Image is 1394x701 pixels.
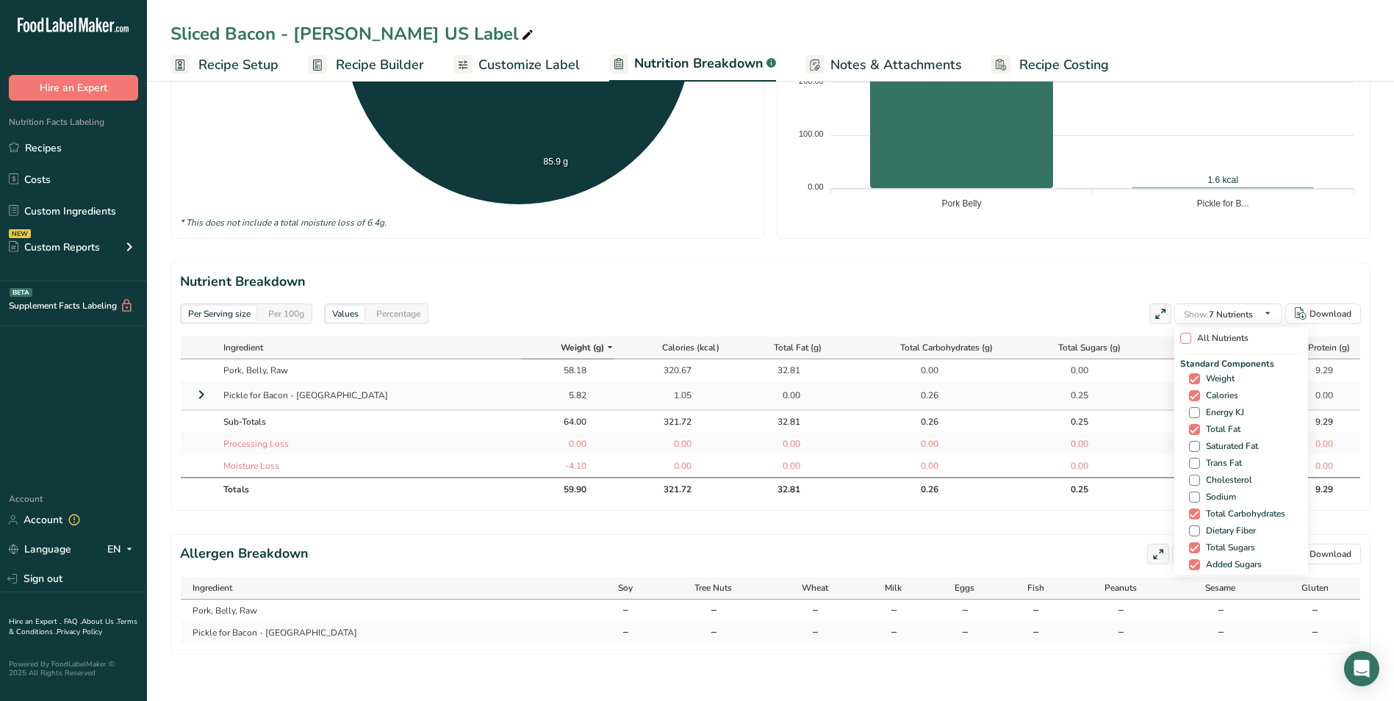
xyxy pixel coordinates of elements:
span: Wheat [802,581,828,594]
div: 1.05 [655,389,691,402]
span: Added Sugars [1200,559,1262,570]
div: 321.72 [655,415,691,428]
span: Show: [1184,309,1209,320]
span: Energy KJ [1200,407,1244,418]
div: 0.00 [1052,437,1088,450]
div: 32.81 [764,483,800,496]
h2: Allergen Breakdown [180,544,309,564]
span: Total Carbohydrates (g) [900,341,993,354]
span: Dietary Fiber [1200,525,1256,536]
span: Weight [1200,373,1235,384]
div: 0.00 [655,459,691,472]
a: Customize Label [453,48,580,82]
td: Pickle for Bacon - [GEOGRAPHIC_DATA] [217,381,521,409]
span: Fish [1027,581,1044,594]
div: Values [326,306,364,322]
div: * This does not include a total moisture loss of 6.4g. [180,216,755,229]
span: Saturated Fat [1200,441,1258,452]
div: 5.82 [550,389,586,402]
div: Percentage [370,306,426,322]
button: Show:9 Allergens [1172,544,1282,564]
tspan: Pork Belly [941,198,981,209]
td: Processing Loss [217,433,521,455]
span: Ingredient [223,341,263,354]
span: Total Fat [1200,424,1240,435]
div: Custom Reports [9,240,100,255]
span: Peanuts [1104,581,1137,594]
span: Soy [618,581,633,594]
span: Total Sugars [1200,542,1255,553]
a: About Us . [82,616,117,627]
span: Notes & Attachments [830,55,962,75]
div: Powered By FoodLabelMaker © 2025 All Rights Reserved [9,660,138,677]
div: EN [107,541,138,558]
div: 0.25 [1052,389,1088,402]
div: Open Intercom Messenger [1344,651,1379,686]
button: Download [1285,303,1361,324]
tspan: Pickle for B... [1197,198,1249,209]
span: Calories (kcal) [662,341,719,354]
span: Gluten [1301,581,1329,594]
div: 59.90 [550,483,586,496]
div: 32.81 [764,364,800,377]
span: Trans Fat [1200,458,1242,469]
a: Language [9,536,71,562]
tspan: 0.00 [808,182,823,191]
div: 0.00 [764,459,800,472]
span: Sodium [1200,492,1236,503]
span: Milk [885,581,902,594]
span: Nutrition Breakdown [634,54,764,73]
span: Calories [1200,390,1238,401]
div: Sliced Bacon - [PERSON_NAME] US Label [170,21,536,47]
span: Eggs [955,581,974,594]
td: Pork, Belly, Raw [181,600,594,622]
div: 0.26 [902,389,938,402]
div: 0.00 [764,437,800,450]
div: 321.72 [655,483,691,496]
div: Download [1309,307,1351,320]
span: Total Sugars (g) [1058,341,1121,354]
div: 0.00 [902,437,938,450]
div: 0.26 [902,483,938,496]
span: Cholesterol [1200,475,1252,486]
button: Show:7 Nutrients [1174,303,1282,324]
div: 0.00 [550,437,586,450]
a: Notes & Attachments [805,48,962,82]
span: Protein (g) [1308,341,1350,354]
td: Sub-Totals [217,409,521,433]
div: 32.81 [764,415,800,428]
div: Per 100g [262,306,310,322]
a: Recipe Costing [991,48,1109,82]
div: 0.00 [1052,459,1088,472]
span: Total Fat (g) [774,341,822,354]
a: Privacy Policy [57,627,102,637]
span: Recipe Setup [198,55,279,75]
span: 7 Nutrients [1184,309,1253,320]
div: 0.00 [655,437,691,450]
div: 320.67 [655,364,691,377]
div: 0.00 [902,459,938,472]
a: Hire an Expert . [9,616,61,627]
a: Recipe Setup [170,48,279,82]
div: 58.18 [550,364,586,377]
button: Hire an Expert [9,75,138,101]
div: -4.10 [550,459,586,472]
a: Recipe Builder [308,48,424,82]
a: FAQ . [64,616,82,627]
div: 64.00 [550,415,586,428]
div: 0.25 [1052,415,1088,428]
a: Nutrition Breakdown [609,47,776,82]
div: NEW [9,229,31,238]
button: Download [1285,544,1361,564]
div: 0.00 [764,389,800,402]
th: Totals [217,477,521,500]
td: Pork, Belly, Raw [217,359,521,381]
td: Moisture Loss [217,455,521,477]
div: Download [1309,547,1351,561]
h2: Nutrient Breakdown [180,272,1361,292]
span: Standard Components [1180,357,1302,370]
div: BETA [10,288,32,297]
a: Terms & Conditions . [9,616,137,637]
tspan: 200.00 [799,76,824,85]
span: Recipe Builder [336,55,424,75]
